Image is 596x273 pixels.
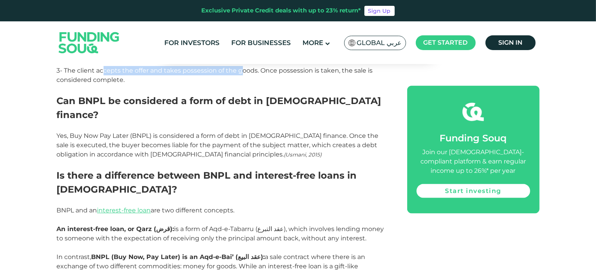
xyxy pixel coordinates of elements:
span: Global عربي [357,38,402,47]
strong: ): [261,253,265,261]
span: عقد البيع [238,253,261,261]
a: interest-free loan [97,207,151,214]
div: Exclusive Private Credit deals with up to 23% return* [202,6,361,15]
span: More [302,39,323,47]
span: Is there a difference between BNPL and interest-free loans in [DEMOGRAPHIC_DATA]? [57,170,357,195]
span: ), which involves lending money to someone with the expectation of receiving only the principal a... [57,225,384,242]
span: Get started [424,39,468,46]
span: Yes, Buy Now Pay Later (BNPL) is considered a form of debt in [DEMOGRAPHIC_DATA] finance. Once th... [57,132,379,158]
span: Can BNPL be considered a form of debt in [DEMOGRAPHIC_DATA] finance? [57,95,382,120]
div: Join our [DEMOGRAPHIC_DATA]-compliant platform & earn regular income up to 26%* per year [417,147,530,175]
img: fsicon [462,101,484,122]
span: 3- The client accepts the offer and takes possession of the goods. Once possession is taken, the ... [57,67,373,83]
span: (Usmani, 2015) [284,151,322,158]
span: Sign in [498,39,522,46]
span: is a form of Aqd-e-Tabarru ( [171,225,258,233]
a: Start investing [417,184,530,198]
a: Sign Up [364,6,395,16]
span: Funding Souq [440,132,507,143]
strong: ): [171,225,174,233]
img: SA Flag [348,40,355,46]
a: Sign in [485,35,536,50]
span: In contrast, [57,253,238,261]
img: Logo [51,23,127,62]
a: For Investors [162,37,222,49]
span: قرض [156,225,171,233]
strong: BNPL (Buy Now, Pay Later) is an Aqd-e-Bai’ ( [91,253,238,261]
span: BNPL and an are two different concepts. [57,207,235,214]
span: عقد التبرع [258,225,284,233]
a: For Businesses [229,37,293,49]
span: An interest-free loan, or Qarz ( [57,225,156,233]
